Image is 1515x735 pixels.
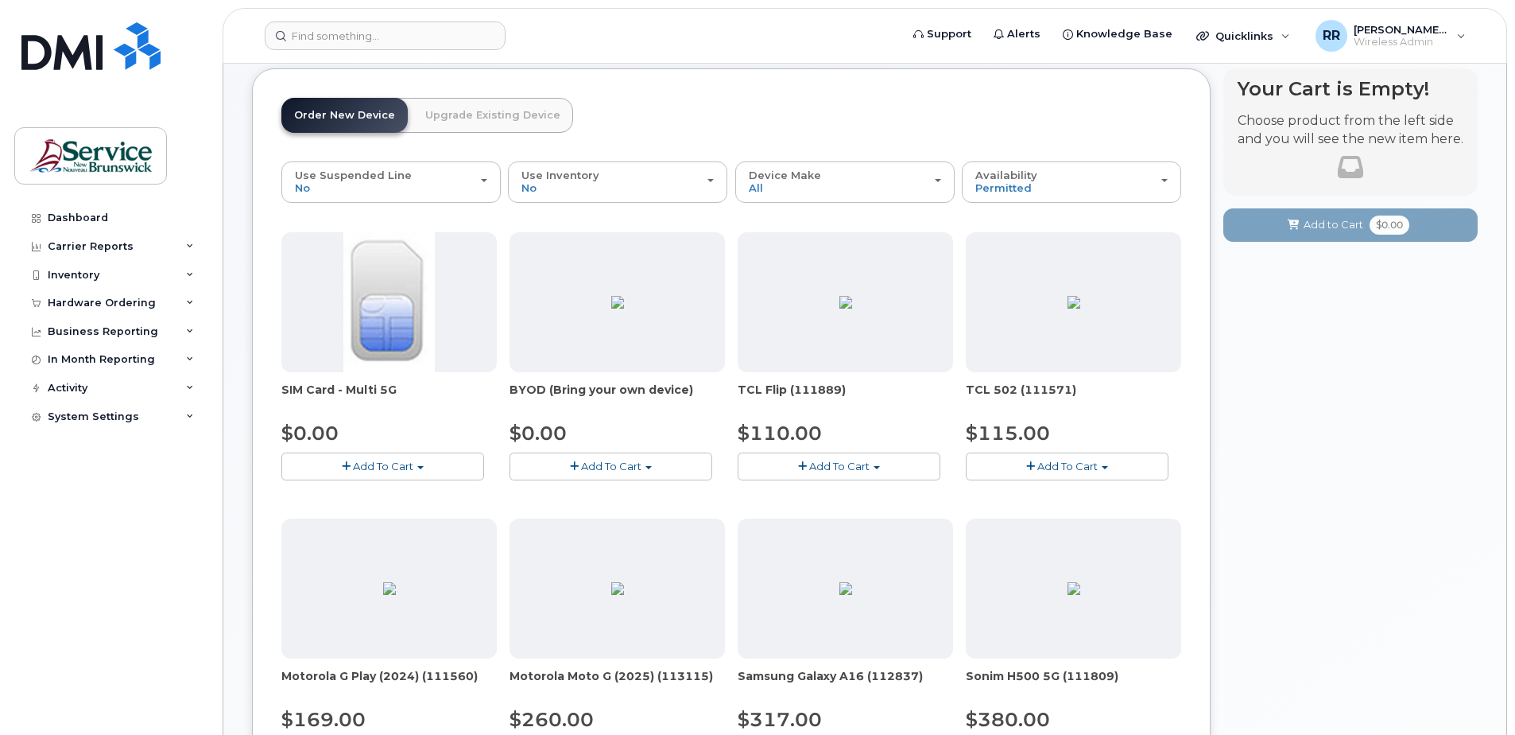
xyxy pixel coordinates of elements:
[738,382,953,414] div: TCL Flip (111889)
[1370,216,1409,235] span: $0.00
[343,232,434,372] img: 00D627D4-43E9-49B7-A367-2C99342E128C.jpg
[927,26,971,42] span: Support
[281,422,339,445] span: $0.00
[611,296,624,309] img: C3F069DC-2144-4AFF-AB74-F0914564C2FE.jpg
[281,382,497,414] div: SIM Card - Multi 5G
[975,169,1037,181] span: Availability
[1304,20,1477,52] div: Roy, Rhonda (ASD-S)
[962,161,1181,203] button: Availability Permitted
[966,422,1050,445] span: $115.00
[839,296,852,309] img: 4BBBA1A7-EEE1-4148-A36C-898E0DC10F5F.png
[581,460,641,472] span: Add To Cart
[281,668,497,700] div: Motorola G Play (2024) (111560)
[975,181,1032,194] span: Permitted
[510,382,725,414] div: BYOD (Bring your own device)
[839,582,852,595] img: 9FB32A65-7F3B-4C75-88D7-110BE577F189.png
[1052,18,1184,50] a: Knowledge Base
[1223,208,1478,241] button: Add to Cart $0.00
[295,169,412,181] span: Use Suspended Line
[265,21,506,50] input: Find something...
[735,161,955,203] button: Device Make All
[1007,26,1040,42] span: Alerts
[1323,26,1340,45] span: RR
[738,453,940,480] button: Add To Cart
[902,18,982,50] a: Support
[809,460,870,472] span: Add To Cart
[738,422,822,445] span: $110.00
[281,708,366,731] span: $169.00
[1354,23,1449,36] span: [PERSON_NAME] (ASD-S)
[353,460,413,472] span: Add To Cart
[1354,36,1449,49] span: Wireless Admin
[510,708,594,731] span: $260.00
[1304,217,1363,232] span: Add to Cart
[510,668,725,700] div: Motorola Moto G (2025) (113115)
[1238,78,1463,99] h4: Your Cart is Empty!
[508,161,727,203] button: Use Inventory No
[1215,29,1273,42] span: Quicklinks
[295,181,310,194] span: No
[966,708,1050,731] span: $380.00
[521,181,537,194] span: No
[1037,460,1098,472] span: Add To Cart
[1076,26,1172,42] span: Knowledge Base
[510,422,567,445] span: $0.00
[281,98,408,133] a: Order New Device
[1238,112,1463,149] p: Choose product from the left side and you will see the new item here.
[966,668,1181,700] div: Sonim H500 5G (111809)
[966,453,1168,480] button: Add To Cart
[1067,582,1080,595] img: 79D338F0-FFFB-4B19-B7FF-DB34F512C68B.png
[749,169,821,181] span: Device Make
[611,582,624,595] img: 46CE78E4-2820-44E7-ADB1-CF1A10A422D2.png
[383,582,396,595] img: 99773A5F-56E1-4C48-BD91-467D906EAE62.png
[281,453,484,480] button: Add To Cart
[982,18,1052,50] a: Alerts
[1067,296,1080,309] img: E4E53BA5-3DF7-4680-8EB9-70555888CC38.png
[738,708,822,731] span: $317.00
[413,98,573,133] a: Upgrade Existing Device
[281,161,501,203] button: Use Suspended Line No
[738,668,953,700] div: Samsung Galaxy A16 (112837)
[1185,20,1301,52] div: Quicklinks
[510,453,712,480] button: Add To Cart
[749,181,763,194] span: All
[521,169,599,181] span: Use Inventory
[966,382,1181,414] div: TCL 502 (111571)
